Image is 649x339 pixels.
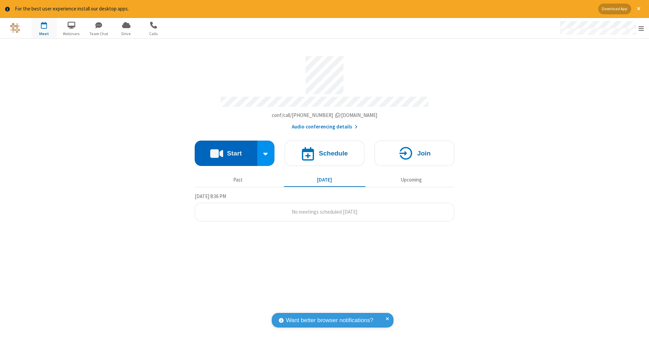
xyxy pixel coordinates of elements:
button: Join [375,141,454,166]
span: Copy my meeting room link [272,112,378,118]
button: Upcoming [370,174,452,187]
button: Logo [2,18,28,38]
button: Download App [598,4,631,14]
button: Close alert [633,4,644,14]
button: Past [197,174,279,187]
button: Start [195,141,257,166]
span: Meet [31,31,57,37]
button: [DATE] [284,174,365,187]
h4: Start [227,150,242,156]
button: Audio conferencing details [292,123,358,131]
h4: Join [417,150,431,156]
img: QA Selenium DO NOT DELETE OR CHANGE [10,23,20,33]
span: Calls [141,31,166,37]
span: Webinars [59,31,84,37]
div: Start conference options [257,141,275,166]
div: For the best user experience install our desktop apps. [15,5,593,13]
span: Want better browser notifications? [286,316,373,325]
span: No meetings scheduled [DATE] [292,209,357,215]
section: Today's Meetings [195,192,454,221]
span: Team Chat [86,31,112,37]
span: [DATE] 8:36 PM [195,193,226,199]
section: Account details [195,51,454,130]
button: Copy my meeting room linkCopy my meeting room link [272,112,378,119]
span: Drive [114,31,139,37]
div: Open menu [554,18,649,38]
h4: Schedule [319,150,348,156]
button: Schedule [285,141,364,166]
